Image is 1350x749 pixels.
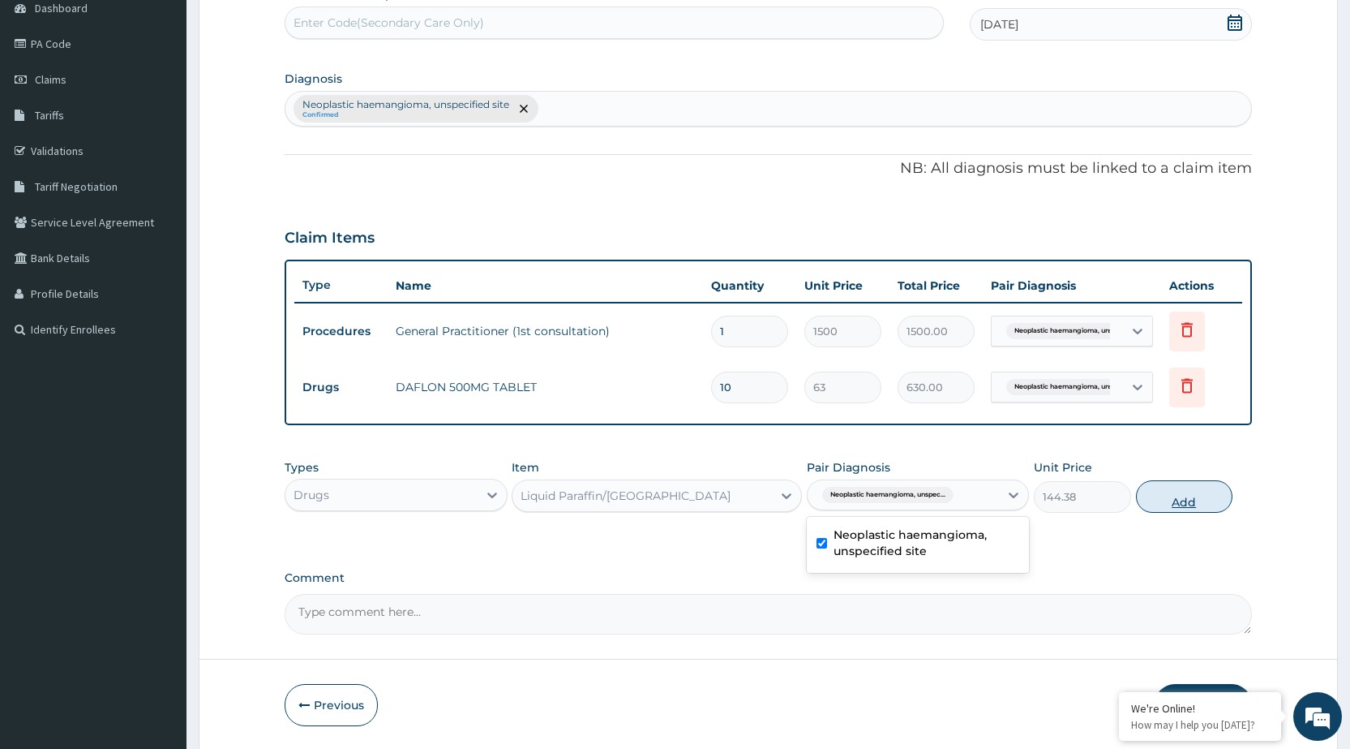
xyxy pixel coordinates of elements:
label: Unit Price [1034,459,1092,476]
span: Claims [35,72,66,87]
th: Quantity [703,269,796,302]
th: Type [294,270,388,300]
label: Diagnosis [285,71,342,87]
div: Chat with us now [84,91,272,112]
button: Add [1136,480,1232,513]
td: Drugs [294,372,388,402]
th: Total Price [889,269,983,302]
span: Dashboard [35,1,88,15]
td: General Practitioner (1st consultation) [388,315,703,347]
span: Neoplastic haemangioma, unspec... [822,487,954,503]
span: Neoplastic haemangioma, unspec... [1006,379,1138,395]
label: Pair Diagnosis [807,459,890,476]
textarea: Type your message and hit 'Enter' [8,443,309,500]
img: d_794563401_company_1708531726252_794563401 [30,81,66,122]
th: Unit Price [796,269,889,302]
p: How may I help you today? [1131,718,1269,732]
div: We're Online! [1131,701,1269,716]
span: Tariff Negotiation [35,179,118,194]
button: Submit [1155,684,1252,726]
th: Pair Diagnosis [983,269,1161,302]
span: Tariffs [35,108,64,123]
p: Neoplastic haemangioma, unspecified site [302,98,509,111]
td: Procedures [294,316,388,347]
label: Neoplastic haemangioma, unspecified site [834,527,1019,559]
span: Neoplastic haemangioma, unspec... [1006,323,1138,339]
label: Types [285,461,319,475]
th: Actions [1161,269,1242,302]
th: Name [388,269,703,302]
p: NB: All diagnosis must be linked to a claim item [285,158,1252,179]
label: Comment [285,571,1252,585]
button: Previous [285,684,378,726]
div: Drugs [294,487,329,503]
div: Minimize live chat window [266,8,305,47]
h3: Claim Items [285,230,375,248]
span: [DATE] [980,16,1018,32]
span: We're online! [94,204,224,368]
label: Item [512,459,539,476]
div: Liquid Paraffin/[GEOGRAPHIC_DATA] [521,488,731,504]
span: remove selection option [516,101,531,116]
div: Enter Code(Secondary Care Only) [294,15,484,31]
small: Confirmed [302,111,509,119]
td: DAFLON 500MG TABLET [388,371,703,403]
